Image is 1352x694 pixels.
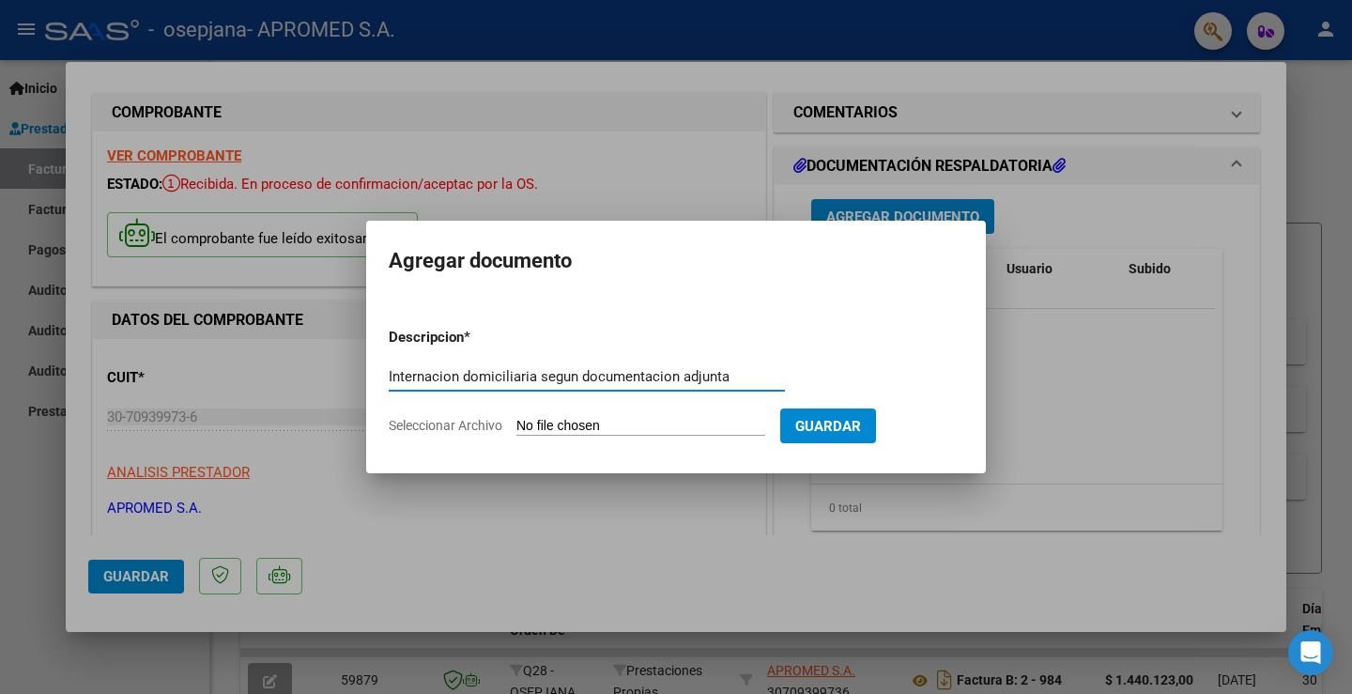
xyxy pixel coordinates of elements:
[780,409,876,443] button: Guardar
[389,243,963,279] h2: Agregar documento
[389,327,561,348] p: Descripcion
[389,418,502,433] span: Seleccionar Archivo
[795,418,861,435] span: Guardar
[1288,630,1333,675] div: Open Intercom Messenger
